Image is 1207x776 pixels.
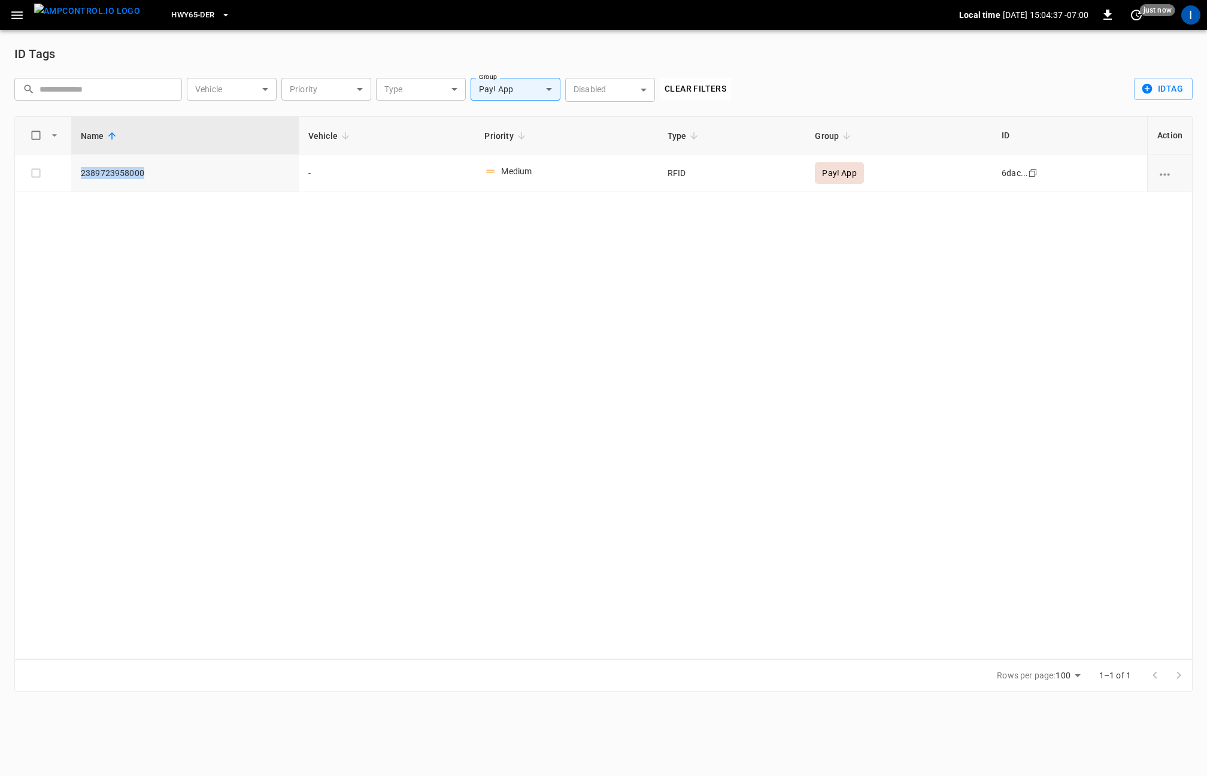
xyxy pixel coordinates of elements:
p: [DATE] 15:04:37 -07:00 [1003,9,1088,21]
div: 100 [1056,667,1084,684]
div: copy [1027,166,1039,180]
p: 1–1 of 1 [1099,669,1131,681]
span: Group [815,129,854,143]
p: Local time [959,9,1000,21]
button: Clear Filters [660,78,731,100]
td: RFID [658,154,806,192]
div: profile-icon [1181,5,1200,25]
span: 2389723958000 [81,167,289,179]
p: Rows per page: [997,669,1055,681]
table: idTags-table [15,117,1192,192]
div: 6dac... [1002,167,1028,179]
img: ampcontrol.io logo [34,4,140,19]
span: Name [81,129,120,143]
div: idTags-table [14,116,1193,659]
button: idTag [1134,78,1193,100]
span: Vehicle [308,129,353,143]
div: Pay! App [815,162,863,184]
label: Group [479,72,497,82]
div: vehicle options [1157,167,1182,179]
th: Action [1147,117,1192,154]
div: Medium [501,165,532,177]
span: just now [1140,4,1175,16]
button: set refresh interval [1127,5,1146,25]
span: Priority [484,129,529,143]
th: ID [992,117,1147,154]
h6: ID Tags [14,44,55,63]
div: Pay! App [471,78,560,101]
button: HWY65-DER [166,4,235,27]
td: - [299,154,475,192]
span: Type [668,129,702,143]
span: HWY65-DER [171,8,214,22]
